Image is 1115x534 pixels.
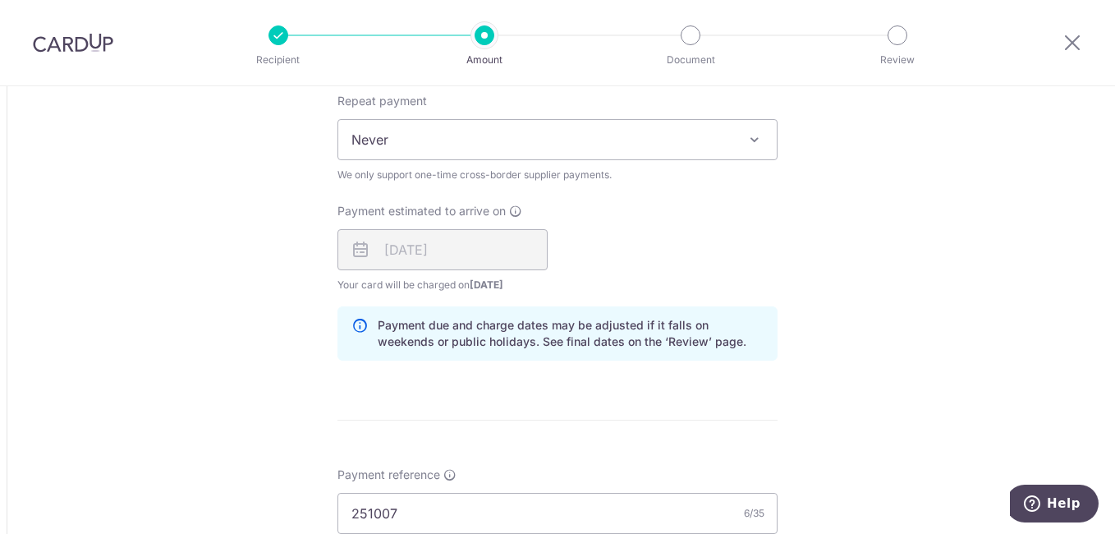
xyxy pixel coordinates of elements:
span: Payment estimated to arrive on [337,203,506,219]
p: Review [837,52,958,68]
p: Payment due and charge dates may be adjusted if it falls on weekends or public holidays. See fina... [378,317,764,350]
iframe: Opens a widget where you can find more information [1010,485,1099,526]
label: Repeat payment [337,93,427,109]
div: 6/35 [744,505,764,522]
span: Never [338,120,777,159]
img: CardUp [33,33,113,53]
p: Document [630,52,751,68]
span: Never [337,119,778,160]
span: Payment reference [337,467,440,483]
p: Recipient [218,52,339,68]
div: We only support one-time cross-border supplier payments. [337,167,778,183]
span: Your card will be charged on [337,277,548,293]
span: [DATE] [470,279,503,291]
p: Amount [424,52,545,68]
